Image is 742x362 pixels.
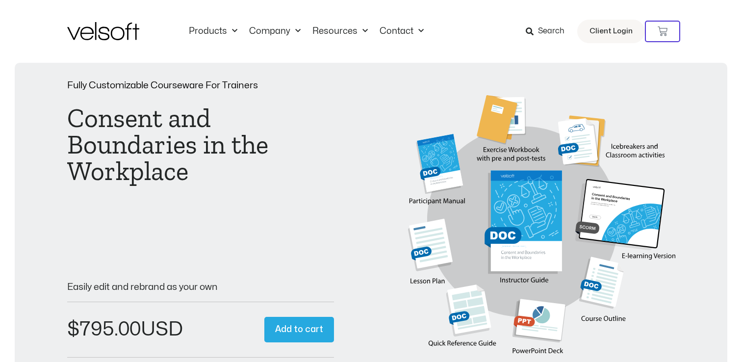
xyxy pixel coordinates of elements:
a: ContactMenu Toggle [374,26,430,37]
nav: Menu [183,26,430,37]
p: Easily edit and rebrand as your own [67,283,334,292]
a: Client Login [577,20,645,43]
span: $ [67,320,79,339]
p: Fully Customizable Courseware For Trainers [67,81,334,90]
a: ResourcesMenu Toggle [307,26,374,37]
h1: Consent and Boundaries in the Workplace [67,105,334,184]
span: Search [538,25,564,38]
span: Client Login [589,25,633,38]
img: Velsoft Training Materials [67,22,139,40]
a: Search [526,23,571,40]
button: Add to cart [264,317,334,343]
bdi: 795.00 [67,320,141,339]
a: ProductsMenu Toggle [183,26,243,37]
a: CompanyMenu Toggle [243,26,307,37]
